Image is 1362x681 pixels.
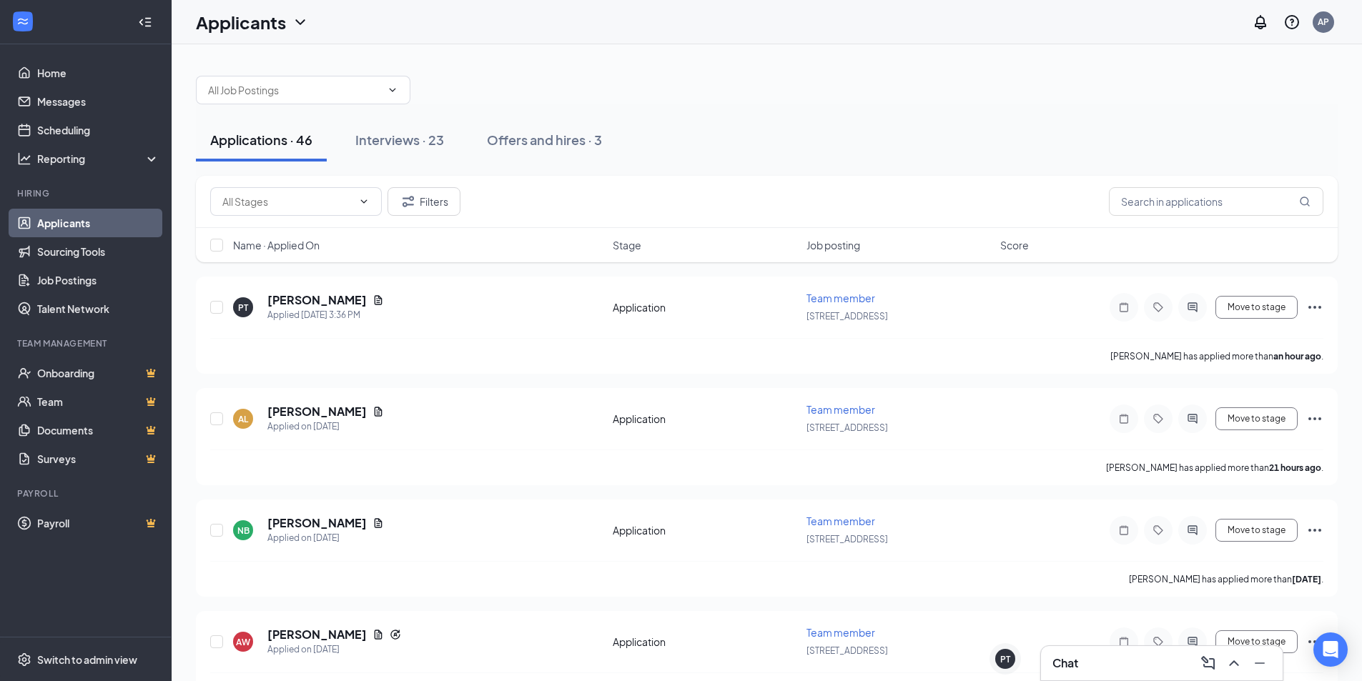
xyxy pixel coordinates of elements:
h5: [PERSON_NAME] [267,515,367,531]
div: Hiring [17,187,157,199]
div: Offers and hires · 3 [487,131,602,149]
p: [PERSON_NAME] has applied more than . [1106,462,1323,474]
svg: Document [372,294,384,306]
a: Job Postings [37,266,159,294]
button: ComposeMessage [1197,652,1220,675]
span: [STREET_ADDRESS] [806,422,888,433]
div: PT [238,302,248,314]
svg: Document [372,517,384,529]
svg: ComposeMessage [1200,655,1217,672]
div: Applied on [DATE] [267,531,384,545]
div: Application [613,412,798,426]
svg: Reapply [390,629,401,640]
svg: ChevronUp [1225,655,1243,672]
button: Move to stage [1215,407,1298,430]
svg: ActiveChat [1184,413,1201,424]
svg: Ellipses [1306,633,1323,650]
h5: [PERSON_NAME] [267,627,367,642]
div: Open Intercom Messenger [1313,632,1348,667]
svg: ActiveChat [1184,525,1201,536]
div: Applied on [DATE] [267,419,384,434]
span: Stage [613,238,641,252]
b: an hour ago [1273,351,1321,362]
a: SurveysCrown [37,444,159,473]
h1: Applicants [196,10,286,34]
h5: [PERSON_NAME] [267,404,367,419]
div: Interviews · 23 [355,131,444,149]
div: NB [237,525,250,537]
div: Applied [DATE] 3:36 PM [267,308,384,322]
div: AP [1318,16,1329,28]
button: Move to stage [1215,630,1298,653]
div: Application [613,300,798,314]
p: [PERSON_NAME] has applied more than . [1129,573,1323,585]
span: Job posting [806,238,860,252]
svg: Filter [400,193,417,210]
b: [DATE] [1292,574,1321,585]
svg: Tag [1150,636,1167,647]
span: [STREET_ADDRESS] [806,645,888,656]
a: Messages [37,87,159,116]
h5: [PERSON_NAME] [267,292,367,308]
b: 21 hours ago [1269,462,1321,473]
svg: ChevronDown [387,84,398,96]
button: ChevronUp [1223,652,1245,675]
svg: ChevronDown [292,14,309,31]
svg: Ellipses [1306,522,1323,539]
a: Applicants [37,209,159,237]
div: Reporting [37,151,160,166]
svg: Tag [1150,302,1167,313]
button: Minimize [1248,652,1271,675]
div: PT [1000,653,1010,665]
h3: Chat [1052,655,1078,671]
div: Payroll [17,487,157,499]
svg: Analysis [17,151,31,166]
svg: QuestionInfo [1283,14,1301,31]
div: AL [238,413,248,425]
span: Team member [806,515,875,527]
svg: Notifications [1252,14,1269,31]
svg: Tag [1150,525,1167,536]
svg: Ellipses [1306,410,1323,427]
svg: Collapse [138,15,152,29]
div: Application [613,523,798,537]
a: Sourcing Tools [37,237,159,266]
a: PayrollCrown [37,509,159,537]
svg: Note [1115,302,1132,313]
input: All Stages [222,194,352,209]
span: Score [1000,238,1029,252]
div: Applied on [DATE] [267,642,401,657]
div: Application [613,635,798,649]
svg: Note [1115,413,1132,424]
div: AW [236,636,250,648]
a: Talent Network [37,294,159,323]
div: Team Management [17,337,157,349]
svg: Tag [1150,413,1167,424]
svg: WorkstreamLogo [16,14,30,29]
input: All Job Postings [208,82,381,98]
span: [STREET_ADDRESS] [806,311,888,322]
svg: ActiveChat [1184,636,1201,647]
a: Scheduling [37,116,159,144]
a: DocumentsCrown [37,416,159,444]
span: Name · Applied On [233,238,320,252]
a: OnboardingCrown [37,359,159,387]
span: [STREET_ADDRESS] [806,534,888,545]
svg: ChevronDown [358,196,370,207]
svg: Note [1115,525,1132,536]
a: TeamCrown [37,387,159,416]
div: Switch to admin view [37,652,137,667]
button: Filter Filters [388,187,460,216]
svg: MagnifyingGlass [1299,196,1311,207]
svg: Document [372,406,384,417]
span: Team member [806,292,875,304]
button: Move to stage [1215,519,1298,542]
div: Applications · 46 [210,131,312,149]
svg: Note [1115,636,1132,647]
button: Move to stage [1215,296,1298,319]
svg: Minimize [1251,655,1268,672]
span: Team member [806,403,875,416]
a: Home [37,59,159,87]
span: Team member [806,626,875,639]
svg: Settings [17,652,31,667]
